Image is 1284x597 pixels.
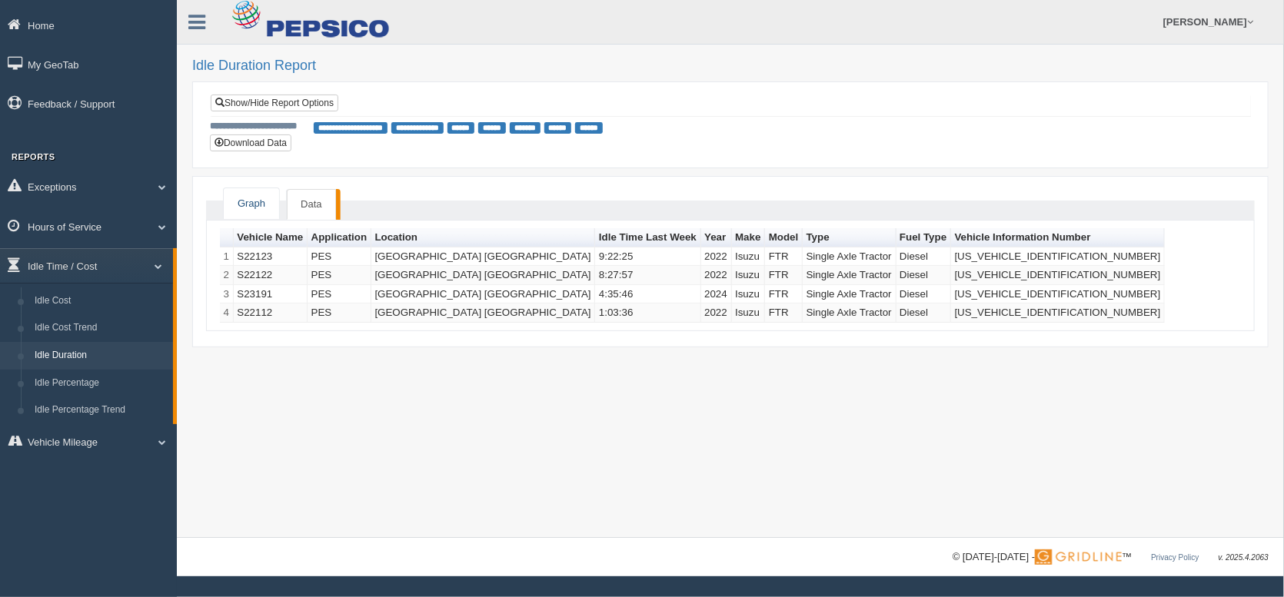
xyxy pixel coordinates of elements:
[1219,553,1269,562] span: v. 2025.4.2063
[701,285,732,304] td: 2024
[28,370,173,397] a: Idle Percentage
[803,285,896,304] td: Single Axle Tractor
[951,228,1165,247] th: Sort column
[371,303,596,323] td: [GEOGRAPHIC_DATA] [GEOGRAPHIC_DATA]
[308,266,371,285] td: PES
[224,188,279,220] a: Graph
[308,247,371,267] td: PES
[701,303,732,323] td: 2022
[595,247,700,267] td: 9:22:25
[732,303,766,323] td: Isuzu
[1035,549,1122,565] img: Gridline
[765,285,803,304] td: FTR
[1151,553,1199,562] a: Privacy Policy
[803,266,896,285] td: Single Axle Tractor
[28,396,173,424] a: Idle Percentage Trend
[371,285,596,304] td: [GEOGRAPHIC_DATA] [GEOGRAPHIC_DATA]
[371,247,596,267] td: [GEOGRAPHIC_DATA] [GEOGRAPHIC_DATA]
[896,266,952,285] td: Diesel
[234,266,308,285] td: S22122
[210,134,291,151] button: Download Data
[211,95,338,111] a: Show/Hide Report Options
[234,303,308,323] td: S22112
[28,314,173,342] a: Idle Cost Trend
[765,303,803,323] td: FTR
[28,287,173,315] a: Idle Cost
[220,247,234,267] td: 1
[308,285,371,304] td: PES
[951,247,1165,267] td: [US_VEHICLE_IDENTIFICATION_NUMBER]
[803,247,896,267] td: Single Axle Tractor
[595,266,700,285] td: 8:27:57
[701,247,732,267] td: 2022
[220,303,234,323] td: 4
[595,303,700,323] td: 1:03:36
[732,266,766,285] td: Isuzu
[896,247,952,267] td: Diesel
[220,266,234,285] td: 2
[308,303,371,323] td: PES
[234,247,308,267] td: S22123
[803,303,896,323] td: Single Axle Tractor
[371,228,596,247] th: Sort column
[287,189,335,221] a: Data
[220,285,234,304] td: 3
[953,549,1269,565] div: © [DATE]-[DATE] - ™
[234,228,308,247] th: Sort column
[896,303,952,323] td: Diesel
[595,285,700,304] td: 4:35:46
[308,228,371,247] th: Sort column
[234,285,308,304] td: S23191
[765,228,803,247] th: Sort column
[371,266,596,285] td: [GEOGRAPHIC_DATA] [GEOGRAPHIC_DATA]
[28,342,173,370] a: Idle Duration
[951,285,1165,304] td: [US_VEHICLE_IDENTIFICATION_NUMBER]
[896,228,952,247] th: Sort column
[765,266,803,285] td: FTR
[732,285,766,304] td: Isuzu
[701,228,732,247] th: Sort column
[765,247,803,267] td: FTR
[732,247,766,267] td: Isuzu
[951,303,1165,323] td: [US_VEHICLE_IDENTIFICATION_NUMBER]
[896,285,952,304] td: Diesel
[732,228,766,247] th: Sort column
[803,228,896,247] th: Sort column
[595,228,700,247] th: Sort column
[951,266,1165,285] td: [US_VEHICLE_IDENTIFICATION_NUMBER]
[701,266,732,285] td: 2022
[192,58,1269,74] h2: Idle Duration Report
